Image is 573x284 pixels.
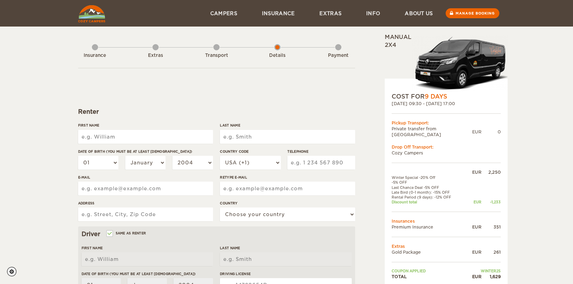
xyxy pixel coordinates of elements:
img: Langur-m-c-logo-2.png [412,35,508,92]
input: e.g. example@example.com [220,182,355,195]
label: Same as renter [107,230,146,236]
td: Late Bird (0-1 month): -15% OFF [392,190,465,195]
input: e.g. William [82,252,213,266]
td: Coupon applied [392,268,465,273]
div: [DATE] 09:30 - [DATE] 17:00 [392,101,501,106]
td: Discount total [392,200,465,204]
div: 0 [481,129,501,135]
td: Private transfer from [GEOGRAPHIC_DATA] [392,126,472,138]
div: 1,629 [481,274,501,280]
div: EUR [465,249,481,255]
label: Date of birth (You must be at least [DEMOGRAPHIC_DATA]) [82,271,213,276]
a: Cookie settings [7,267,21,276]
input: e.g. Smith [220,252,351,266]
label: Driving License [220,271,351,276]
td: -5% OFF [392,180,465,185]
div: EUR [465,224,481,230]
td: Insurances [392,218,501,224]
div: Payment [319,52,357,59]
label: Telephone [287,149,355,154]
div: EUR [465,169,481,175]
div: 351 [481,224,501,230]
div: EUR [465,274,481,280]
label: Country [220,201,355,206]
div: COST FOR [392,92,501,101]
td: Premium Insurance [392,224,465,230]
label: Country Code [220,149,280,154]
div: Renter [78,108,355,116]
div: Driver [82,230,352,238]
div: EUR [465,200,481,204]
td: Winter Special -20% Off [392,175,465,180]
td: Gold Package [392,249,465,255]
label: Retype E-mail [220,175,355,180]
div: 2,250 [481,169,501,175]
div: -1,233 [481,200,501,204]
label: Date of birth (You must be at least [DEMOGRAPHIC_DATA]) [78,149,213,154]
input: e.g. 1 234 567 890 [287,156,355,170]
div: Drop Off Transport: [392,144,501,150]
div: Pickup Transport: [392,120,501,126]
a: Manage booking [446,8,499,18]
div: Transport [198,52,235,59]
img: Cozy Campers [78,5,105,22]
td: Cozy Campers [392,150,501,156]
div: Manual 2x4 [385,33,508,92]
div: EUR [472,129,481,135]
input: e.g. William [78,130,213,144]
span: 9 Days [425,93,447,100]
label: Last Name [220,123,355,128]
td: Last Chance Deal -5% OFF [392,185,465,190]
td: TOTAL [392,274,465,280]
label: First Name [82,245,213,251]
label: First Name [78,123,213,128]
input: e.g. Street, City, Zip Code [78,207,213,221]
div: 261 [481,249,501,255]
label: Last Name [220,245,351,251]
div: Details [258,52,296,59]
input: e.g. Smith [220,130,355,144]
td: Extras [392,243,501,249]
div: Insurance [76,52,114,59]
input: Same as renter [107,232,112,236]
td: WINTER25 [465,268,501,273]
label: Address [78,201,213,206]
td: Rental Period (9 days): -12% OFF [392,195,465,200]
div: Extras [137,52,174,59]
input: e.g. example@example.com [78,182,213,195]
label: E-mail [78,175,213,180]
